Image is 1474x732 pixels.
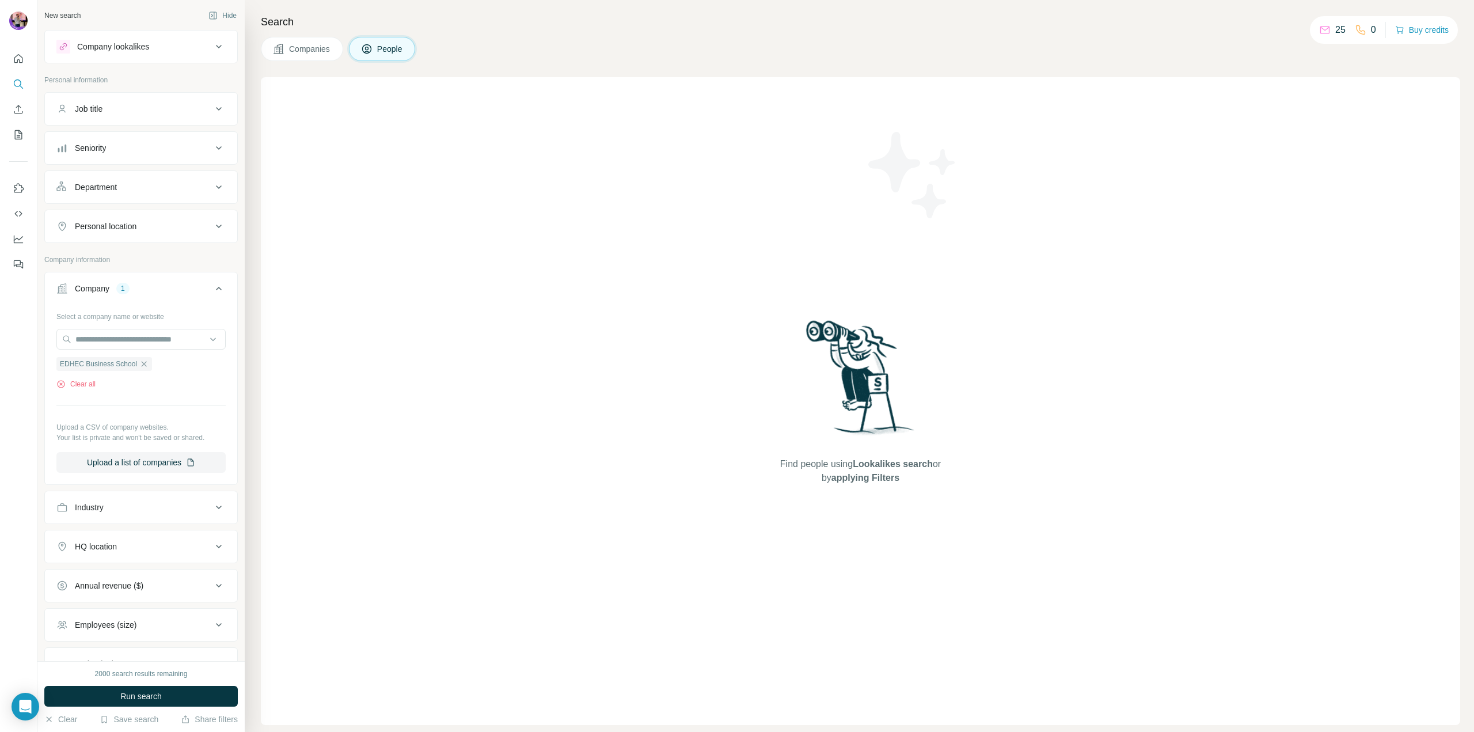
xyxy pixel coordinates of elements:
[1371,23,1376,37] p: 0
[45,173,237,201] button: Department
[377,43,404,55] span: People
[9,99,28,120] button: Enrich CSV
[768,457,952,485] span: Find people using or by
[60,359,137,369] span: EDHEC Business School
[75,283,109,294] div: Company
[44,10,81,21] div: New search
[9,74,28,94] button: Search
[9,203,28,224] button: Use Surfe API
[1335,23,1346,37] p: 25
[75,658,122,670] div: Technologies
[853,459,933,469] span: Lookalikes search
[45,572,237,600] button: Annual revenue ($)
[44,75,238,85] p: Personal information
[56,433,226,443] p: Your list is private and won't be saved or shared.
[45,611,237,639] button: Employees (size)
[120,691,162,702] span: Run search
[44,714,77,725] button: Clear
[9,178,28,199] button: Use Surfe on LinkedIn
[75,142,106,154] div: Seniority
[12,693,39,720] div: Open Intercom Messenger
[1395,22,1449,38] button: Buy credits
[100,714,158,725] button: Save search
[75,541,117,552] div: HQ location
[9,48,28,69] button: Quick start
[9,254,28,275] button: Feedback
[44,686,238,707] button: Run search
[9,229,28,249] button: Dashboard
[44,255,238,265] p: Company information
[831,473,899,483] span: applying Filters
[116,283,130,294] div: 1
[45,95,237,123] button: Job title
[56,452,226,473] button: Upload a list of companies
[75,103,102,115] div: Job title
[200,7,245,24] button: Hide
[261,14,1460,30] h4: Search
[77,41,149,52] div: Company lookalikes
[45,650,237,678] button: Technologies
[45,533,237,560] button: HQ location
[75,181,117,193] div: Department
[56,379,96,389] button: Clear all
[861,123,964,227] img: Surfe Illustration - Stars
[45,134,237,162] button: Seniority
[289,43,331,55] span: Companies
[45,275,237,307] button: Company1
[95,669,188,679] div: 2000 search results remaining
[56,307,226,322] div: Select a company name or website
[45,494,237,521] button: Industry
[45,213,237,240] button: Personal location
[75,502,104,513] div: Industry
[801,317,921,446] img: Surfe Illustration - Woman searching with binoculars
[9,12,28,30] img: Avatar
[75,221,136,232] div: Personal location
[56,422,226,433] p: Upload a CSV of company websites.
[75,619,136,631] div: Employees (size)
[75,580,143,591] div: Annual revenue ($)
[9,124,28,145] button: My lists
[45,33,237,60] button: Company lookalikes
[181,714,238,725] button: Share filters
